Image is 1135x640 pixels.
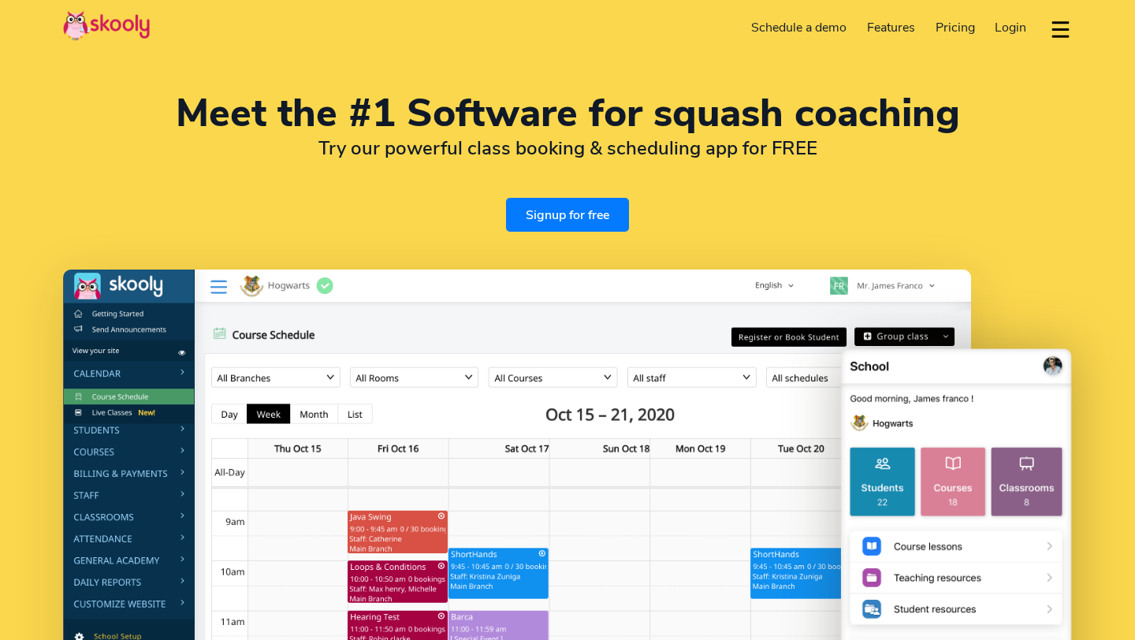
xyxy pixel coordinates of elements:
[63,10,150,41] img: Skooly
[63,136,1072,160] h2: Try our powerful class booking & scheduling app for FREE
[925,15,985,40] a: Pricing
[984,15,1036,40] a: Login
[63,95,1072,132] h1: Meet the #1 Software for squash coaching
[857,15,925,40] a: Features
[1049,11,1072,47] button: dropdown menu
[936,19,975,36] span: Pricing
[506,198,629,232] a: Signup for free
[742,15,858,40] a: Schedule a demo
[995,19,1026,36] span: Login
